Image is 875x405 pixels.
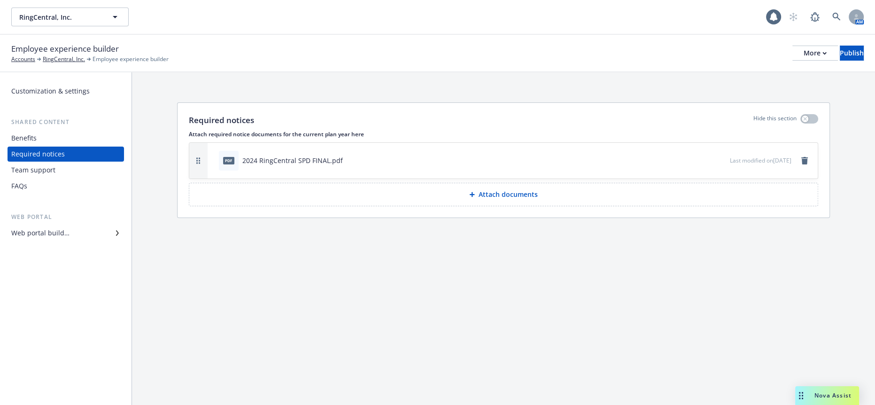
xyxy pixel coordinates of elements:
[8,117,124,127] div: Shared content
[93,55,169,63] span: Employee experience builder
[840,46,864,61] button: Publish
[11,131,37,146] div: Benefits
[479,190,538,199] p: Attach documents
[223,157,234,164] span: pdf
[11,8,129,26] button: RingCentral, Inc.
[8,226,124,241] a: Web portal builder
[8,131,124,146] a: Benefits
[11,163,55,178] div: Team support
[189,130,818,138] p: Attach required notice documents for the current plan year here
[11,226,70,241] div: Web portal builder
[8,179,124,194] a: FAQs
[840,46,864,60] div: Publish
[242,156,343,165] div: 2024 RingCentral SPD FINAL.pdf
[814,391,852,399] span: Nova Assist
[11,84,90,99] div: Customization & settings
[11,179,27,194] div: FAQs
[8,163,124,178] a: Team support
[8,84,124,99] a: Customization & settings
[784,8,803,26] a: Start snowing
[11,147,65,162] div: Required notices
[795,386,807,405] div: Drag to move
[8,147,124,162] a: Required notices
[799,155,810,166] a: remove
[805,8,824,26] a: Report a Bug
[804,46,827,60] div: More
[703,156,710,165] button: download file
[11,55,35,63] a: Accounts
[19,12,101,22] span: RingCentral, Inc.
[11,43,119,55] span: Employee experience builder
[718,156,726,165] button: preview file
[43,55,85,63] a: RingCentral, Inc.
[730,156,791,164] span: Last modified on [DATE]
[795,386,859,405] button: Nova Assist
[827,8,846,26] a: Search
[189,183,818,206] button: Attach documents
[189,114,254,126] p: Required notices
[792,46,838,61] button: More
[753,114,797,126] p: Hide this section
[8,212,124,222] div: Web portal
